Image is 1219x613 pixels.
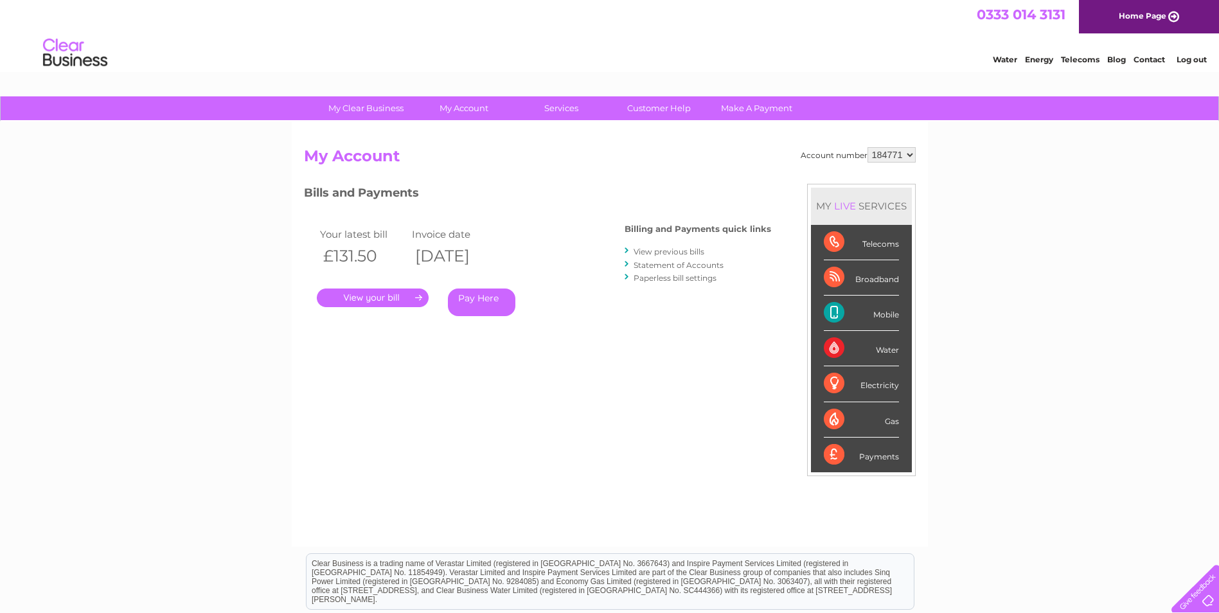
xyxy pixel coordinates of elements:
[409,226,501,243] td: Invoice date
[704,96,810,120] a: Make A Payment
[304,147,916,172] h2: My Account
[634,247,704,256] a: View previous bills
[824,225,899,260] div: Telecoms
[634,260,724,270] a: Statement of Accounts
[634,273,716,283] a: Paperless bill settings
[448,289,515,316] a: Pay Here
[824,402,899,438] div: Gas
[317,226,409,243] td: Your latest bill
[832,200,859,212] div: LIVE
[42,33,108,73] img: logo.png
[824,331,899,366] div: Water
[606,96,712,120] a: Customer Help
[409,243,501,269] th: [DATE]
[313,96,419,120] a: My Clear Business
[824,260,899,296] div: Broadband
[1061,55,1099,64] a: Telecoms
[824,438,899,472] div: Payments
[993,55,1017,64] a: Water
[1177,55,1207,64] a: Log out
[824,296,899,331] div: Mobile
[977,6,1065,22] a: 0333 014 3131
[307,7,914,62] div: Clear Business is a trading name of Verastar Limited (registered in [GEOGRAPHIC_DATA] No. 3667643...
[801,147,916,163] div: Account number
[824,366,899,402] div: Electricity
[1107,55,1126,64] a: Blog
[317,243,409,269] th: £131.50
[1134,55,1165,64] a: Contact
[508,96,614,120] a: Services
[317,289,429,307] a: .
[625,224,771,234] h4: Billing and Payments quick links
[1025,55,1053,64] a: Energy
[411,96,517,120] a: My Account
[811,188,912,224] div: MY SERVICES
[304,184,771,206] h3: Bills and Payments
